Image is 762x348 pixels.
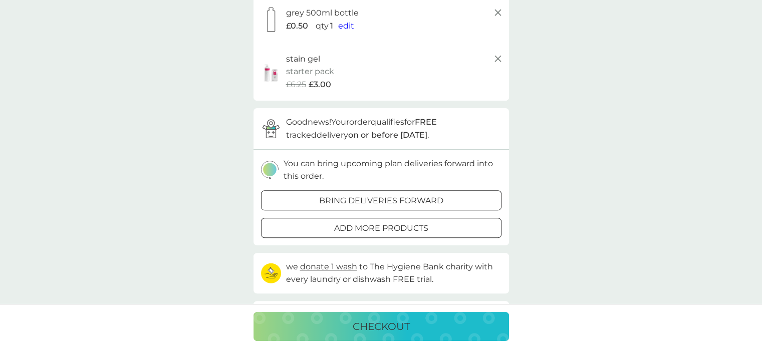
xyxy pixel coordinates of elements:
[261,161,279,179] img: delivery-schedule.svg
[309,78,331,91] span: £3.00
[253,312,509,341] button: checkout
[261,190,501,210] button: bring deliveries forward
[286,65,334,78] p: starter pack
[286,20,308,33] span: £0.50
[334,222,428,235] p: add more products
[286,7,359,20] p: grey 500ml bottle
[286,260,501,286] p: we to The Hygiene Bank charity with every laundry or dishwash FREE trial.
[353,318,410,334] p: checkout
[348,130,427,140] strong: on or before [DATE]
[286,116,501,141] p: Good news! Your order qualifies for tracked delivery .
[319,194,443,207] p: bring deliveries forward
[330,20,333,33] p: 1
[300,262,357,271] span: donate 1 wash
[286,78,306,91] span: £6.25
[261,218,501,238] button: add more products
[415,117,437,127] strong: FREE
[316,20,329,33] p: qty
[284,157,501,183] p: You can bring upcoming plan deliveries forward into this order.
[338,20,354,33] button: edit
[286,53,320,66] p: stain gel
[338,21,354,31] span: edit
